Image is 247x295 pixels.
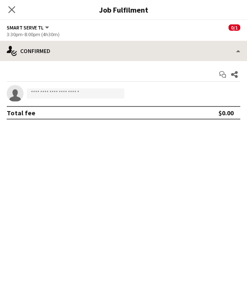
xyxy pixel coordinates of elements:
[7,24,50,31] button: Smart Serve TL
[229,24,240,31] span: 0/1
[7,24,44,31] span: Smart Serve TL
[218,109,234,117] div: $0.00
[7,31,240,37] div: 3:30pm-8:00pm (4h30m)
[7,109,35,117] div: Total fee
